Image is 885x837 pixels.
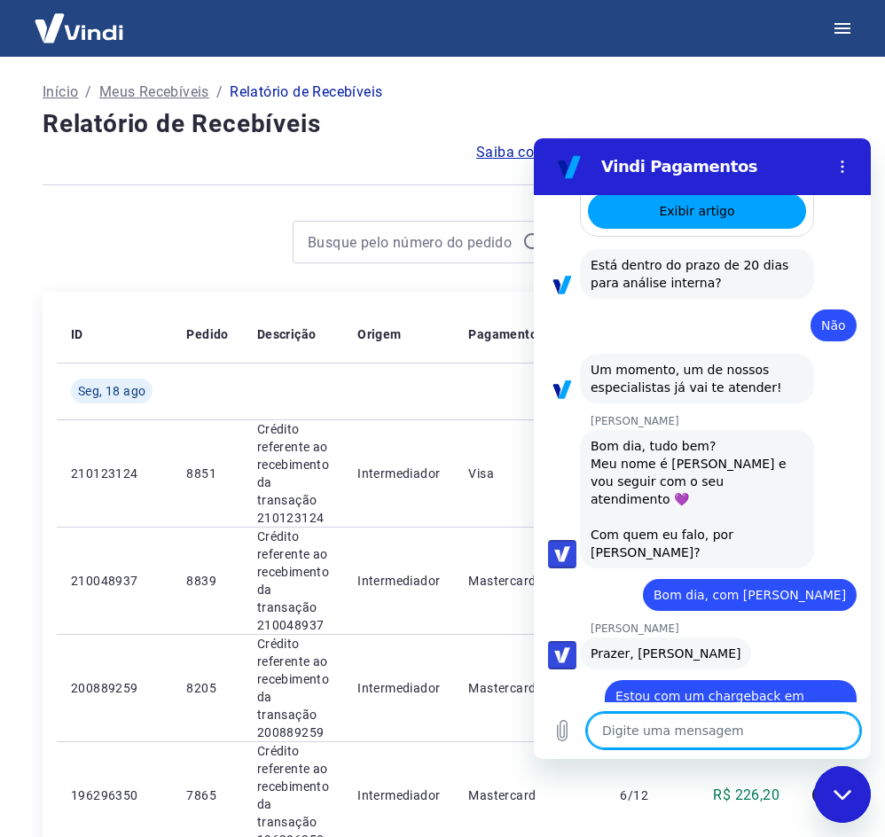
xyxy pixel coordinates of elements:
[186,786,228,804] p: 7865
[257,420,329,527] p: Crédito referente ao recebimento da transação 210123124
[71,786,158,804] p: 196296350
[257,528,329,634] p: Crédito referente ao recebimento da transação 210048937
[468,786,591,804] p: Mastercard
[357,572,440,590] p: Intermediador
[308,229,515,255] input: Busque pelo número do pedido
[186,465,228,482] p: 8851
[186,325,228,343] p: Pedido
[468,465,591,482] p: Visa
[468,679,591,697] p: Mastercard
[534,138,871,759] iframe: Janela de mensagens
[99,82,209,103] a: Meus Recebíveis
[468,325,537,343] p: Pagamento
[468,572,591,590] p: Mastercard
[43,82,78,103] a: Início
[186,572,228,590] p: 8839
[620,786,672,804] p: 6/12
[230,82,382,103] p: Relatório de Recebíveis
[814,766,871,823] iframe: Botão para abrir a janela de mensagens, conversa em andamento
[186,679,228,697] p: 8205
[78,382,145,400] span: Seg, 18 ago
[71,465,158,482] p: 210123124
[257,325,317,343] p: Descrição
[71,325,83,343] p: ID
[476,142,842,163] a: Saiba como funciona a programação dos recebimentos
[82,551,283,636] span: Estou com um chargeback em aberto, um atendente semana passada, informou que iria ser tratado com...
[21,1,137,55] img: Vindi
[357,786,440,804] p: Intermediador
[71,572,158,590] p: 210048937
[71,679,158,697] p: 200889259
[85,82,91,103] p: /
[357,679,440,697] p: Intermediador
[357,325,401,343] p: Origem
[11,575,46,610] button: Carregar arquivo
[713,785,779,806] p: R$ 226,20
[357,465,440,482] p: Intermediador
[216,82,223,103] p: /
[43,106,842,142] h4: Relatório de Recebíveis
[257,635,329,741] p: Crédito referente ao recebimento da transação 200889259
